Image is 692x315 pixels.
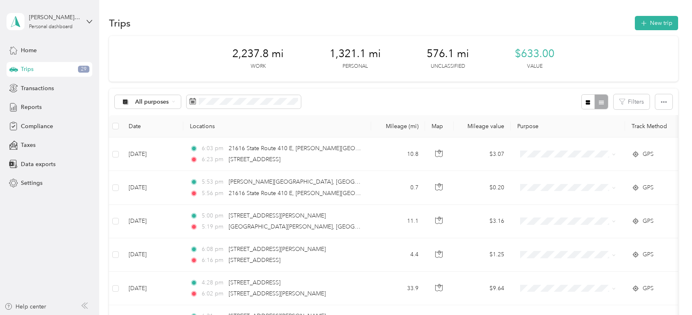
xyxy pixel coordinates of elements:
[21,84,54,93] span: Transactions
[122,238,183,272] td: [DATE]
[454,205,511,238] td: $3.16
[21,179,42,187] span: Settings
[454,171,511,204] td: $0.20
[229,246,326,253] span: [STREET_ADDRESS][PERSON_NAME]
[135,99,169,105] span: All purposes
[515,47,554,60] span: $633.00
[202,222,225,231] span: 5:19 pm
[122,171,183,204] td: [DATE]
[229,279,280,286] span: [STREET_ADDRESS]
[229,145,462,152] span: 21616 State Route 410 E, [PERSON_NAME][GEOGRAPHIC_DATA], [GEOGRAPHIC_DATA]
[183,115,371,138] th: Locations
[229,156,280,163] span: [STREET_ADDRESS]
[643,183,654,192] span: GPS
[202,189,225,198] span: 5:56 pm
[527,63,543,70] p: Value
[371,115,425,138] th: Mileage (mi)
[78,66,89,73] span: 29
[29,24,73,29] div: Personal dashboard
[635,16,678,30] button: New trip
[232,47,284,60] span: 2,237.8 mi
[643,150,654,159] span: GPS
[371,171,425,204] td: 0.7
[643,217,654,226] span: GPS
[21,65,33,73] span: Trips
[202,211,225,220] span: 5:00 pm
[425,115,454,138] th: Map
[454,138,511,171] td: $3.07
[643,284,654,293] span: GPS
[625,115,682,138] th: Track Method
[202,256,225,265] span: 6:16 pm
[202,155,225,164] span: 6:23 pm
[646,269,692,315] iframe: Everlance-gr Chat Button Frame
[454,272,511,305] td: $9.64
[643,250,654,259] span: GPS
[122,205,183,238] td: [DATE]
[343,63,368,70] p: Personal
[21,103,42,111] span: Reports
[454,115,511,138] th: Mileage value
[229,178,395,185] span: [PERSON_NAME][GEOGRAPHIC_DATA], [GEOGRAPHIC_DATA]
[229,212,326,219] span: [STREET_ADDRESS][PERSON_NAME]
[202,177,225,186] span: 5:53 pm
[427,47,469,60] span: 576.1 mi
[614,94,650,109] button: Filters
[511,115,625,138] th: Purpose
[4,302,46,311] button: Help center
[21,160,56,169] span: Data exports
[371,272,425,305] td: 33.9
[329,47,381,60] span: 1,321.1 mi
[21,46,37,55] span: Home
[431,63,465,70] p: Unclassified
[229,257,280,264] span: [STREET_ADDRESS]
[371,138,425,171] td: 10.8
[202,278,225,287] span: 4:28 pm
[109,19,131,27] h1: Trips
[29,13,80,22] div: [PERSON_NAME]. [PERSON_NAME]
[122,138,183,171] td: [DATE]
[21,141,36,149] span: Taxes
[122,272,183,305] td: [DATE]
[202,289,225,298] span: 6:02 pm
[229,290,326,297] span: [STREET_ADDRESS][PERSON_NAME]
[122,115,183,138] th: Date
[202,144,225,153] span: 6:03 pm
[21,122,53,131] span: Compliance
[251,63,266,70] p: Work
[371,205,425,238] td: 11.1
[454,238,511,272] td: $1.25
[229,190,462,197] span: 21616 State Route 410 E, [PERSON_NAME][GEOGRAPHIC_DATA], [GEOGRAPHIC_DATA]
[202,245,225,254] span: 6:08 pm
[371,238,425,272] td: 4.4
[229,223,395,230] span: [GEOGRAPHIC_DATA][PERSON_NAME], [GEOGRAPHIC_DATA]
